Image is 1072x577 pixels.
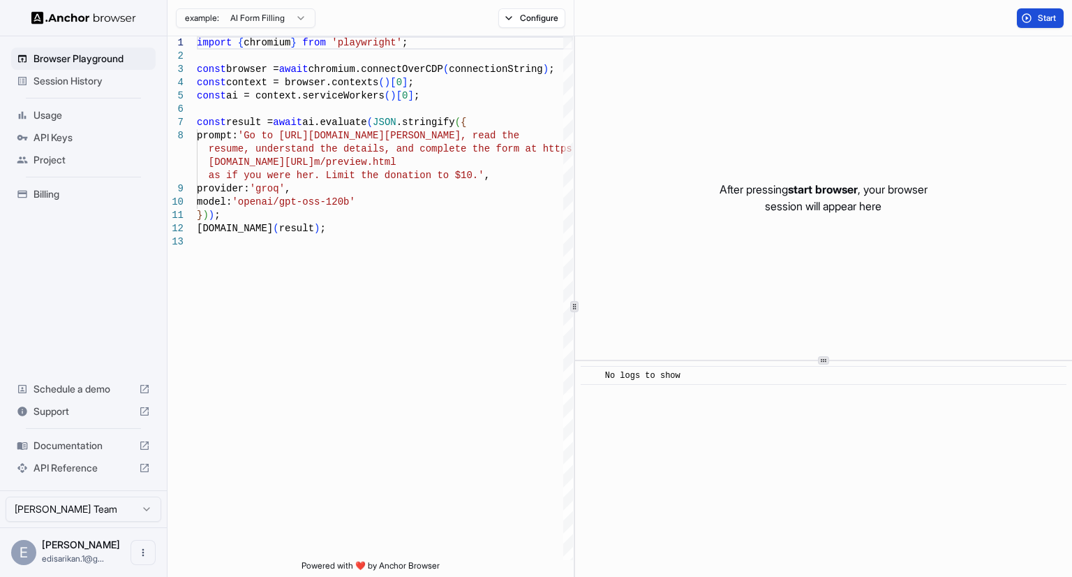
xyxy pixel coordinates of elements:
div: 8 [167,129,184,143]
span: edisarikan.1@gmail.com [42,553,104,564]
div: Documentation [11,434,156,457]
span: { [461,117,466,128]
span: , [484,170,490,181]
div: E [11,540,36,565]
span: ; [549,64,554,75]
span: prompt: [197,130,238,141]
span: provider: [197,183,250,194]
div: Usage [11,104,156,126]
span: ) [209,210,214,221]
span: Powered with ❤️ by Anchor Browser [301,560,440,577]
span: ) [202,210,208,221]
span: import [197,37,232,48]
div: 5 [167,89,184,103]
span: [DOMAIN_NAME][URL] [209,156,314,168]
span: Support [33,404,133,418]
div: API Keys [11,126,156,149]
span: browser = [226,64,279,75]
span: ) [543,64,549,75]
div: 9 [167,182,184,196]
span: Usage [33,108,150,122]
span: [DOMAIN_NAME] [197,223,273,234]
span: example: [185,13,219,24]
span: ) [385,77,390,88]
div: 2 [167,50,184,63]
span: ] [402,77,408,88]
img: Anchor Logo [31,11,136,24]
div: API Reference [11,457,156,479]
span: connectionString [449,64,542,75]
span: Project [33,153,150,167]
span: [ [396,90,402,101]
span: Schedule a demo [33,382,133,396]
div: 4 [167,76,184,89]
span: ( [455,117,461,128]
span: ; [214,210,220,221]
span: Start [1038,13,1057,24]
span: start browser [788,182,858,196]
span: from [302,37,326,48]
span: result = [226,117,273,128]
div: 11 [167,209,184,222]
button: Configure [498,8,566,28]
div: Browser Playground [11,48,156,70]
span: [ [390,77,396,88]
span: model: [197,196,232,207]
span: await [273,117,302,128]
span: No logs to show [605,371,680,381]
span: ai = context.serviceWorkers [226,90,385,101]
span: ( [367,117,373,128]
div: 3 [167,63,184,76]
span: } [197,210,202,221]
span: chromium.connectOverCDP [308,64,443,75]
span: await [279,64,308,75]
span: { [238,37,244,48]
span: Documentation [33,439,133,453]
span: ; [414,90,419,101]
span: Session History [33,74,150,88]
p: After pressing , your browser session will appear here [720,181,928,214]
div: 12 [167,222,184,235]
span: ( [385,90,390,101]
span: Browser Playground [33,52,150,66]
div: Billing [11,183,156,205]
span: API Reference [33,461,133,475]
div: Session History [11,70,156,92]
span: ; [402,37,408,48]
span: Edis Arıkan [42,539,120,550]
span: ) [390,90,396,101]
span: ) [314,223,320,234]
span: 0 [402,90,408,101]
span: ; [408,77,413,88]
div: Project [11,149,156,171]
div: 7 [167,116,184,129]
span: ; [320,223,325,234]
button: Open menu [131,540,156,565]
div: Schedule a demo [11,378,156,400]
div: 10 [167,196,184,209]
span: const [197,77,226,88]
span: result [279,223,314,234]
span: chromium [244,37,290,48]
div: 6 [167,103,184,116]
span: 0 [396,77,402,88]
span: 'groq' [250,183,285,194]
div: 13 [167,235,184,249]
span: const [197,117,226,128]
span: ai.evaluate [302,117,366,128]
span: API Keys [33,131,150,145]
div: Support [11,400,156,423]
span: m/preview.html [314,156,396,168]
button: Start [1017,8,1064,28]
span: JSON [373,117,396,128]
span: 'openai/gpt-oss-120b' [232,196,355,207]
span: ad the [484,130,519,141]
span: ( [378,77,384,88]
span: const [197,90,226,101]
div: 1 [167,36,184,50]
span: resume, understand the details, and complete the f [209,143,502,154]
span: as if you were her. Limit the donation to $10.' [209,170,484,181]
span: ( [273,223,278,234]
span: .stringify [396,117,455,128]
span: context = browser.contexts [226,77,378,88]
